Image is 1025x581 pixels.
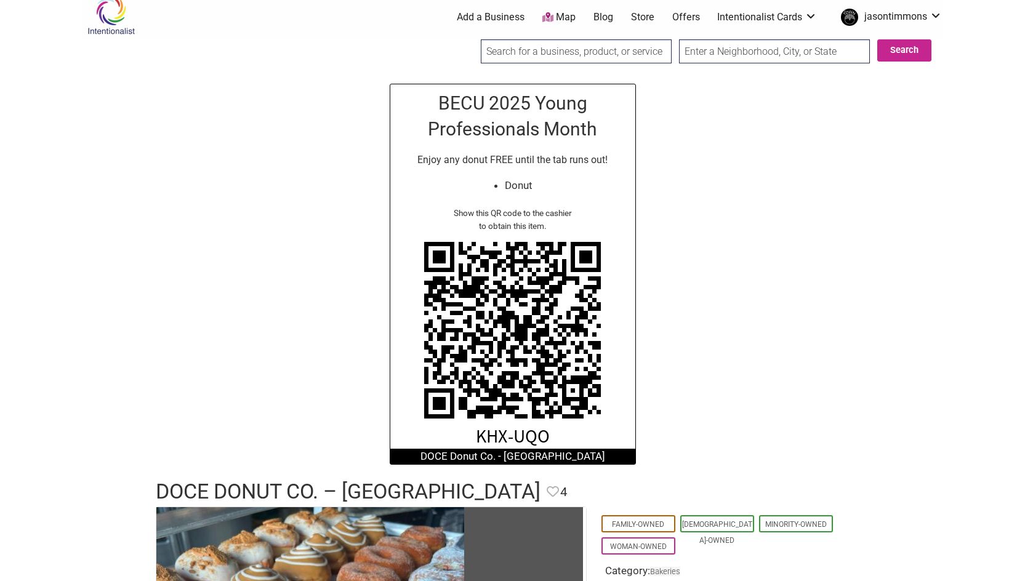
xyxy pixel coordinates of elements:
i: Favorite [547,486,559,498]
button: Search [877,39,931,62]
a: jasontimmons [835,6,942,28]
a: [DEMOGRAPHIC_DATA]-Owned [682,520,752,545]
a: Store [631,10,654,24]
a: Woman-Owned [610,542,667,551]
a: Bakeries [650,567,680,576]
img: https://intentionalist.com/claim-tab/?code=KHX-UQO [414,232,611,449]
div: DOCE Donut Co. - [GEOGRAPHIC_DATA] [390,449,635,465]
input: Search for a business, product, or service [481,39,672,63]
p: Enjoy any donut FREE until the tab runs out! [396,152,629,168]
h2: BECU 2025 Young Professionals Month [396,90,629,142]
a: Intentionalist Cards [717,10,817,24]
a: Minority-Owned [765,520,827,529]
h1: DOCE Donut Co. – [GEOGRAPHIC_DATA] [156,477,541,507]
a: Family-Owned [612,520,664,529]
a: Add a Business [457,10,525,24]
input: Enter a Neighborhood, City, or State [679,39,870,63]
a: Blog [593,10,613,24]
a: Offers [672,10,700,24]
a: Map [542,10,576,25]
span: 4 [560,483,567,502]
div: Show this QR code to the cashier to obtain this item. [396,207,629,232]
li: Donut [505,177,533,194]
